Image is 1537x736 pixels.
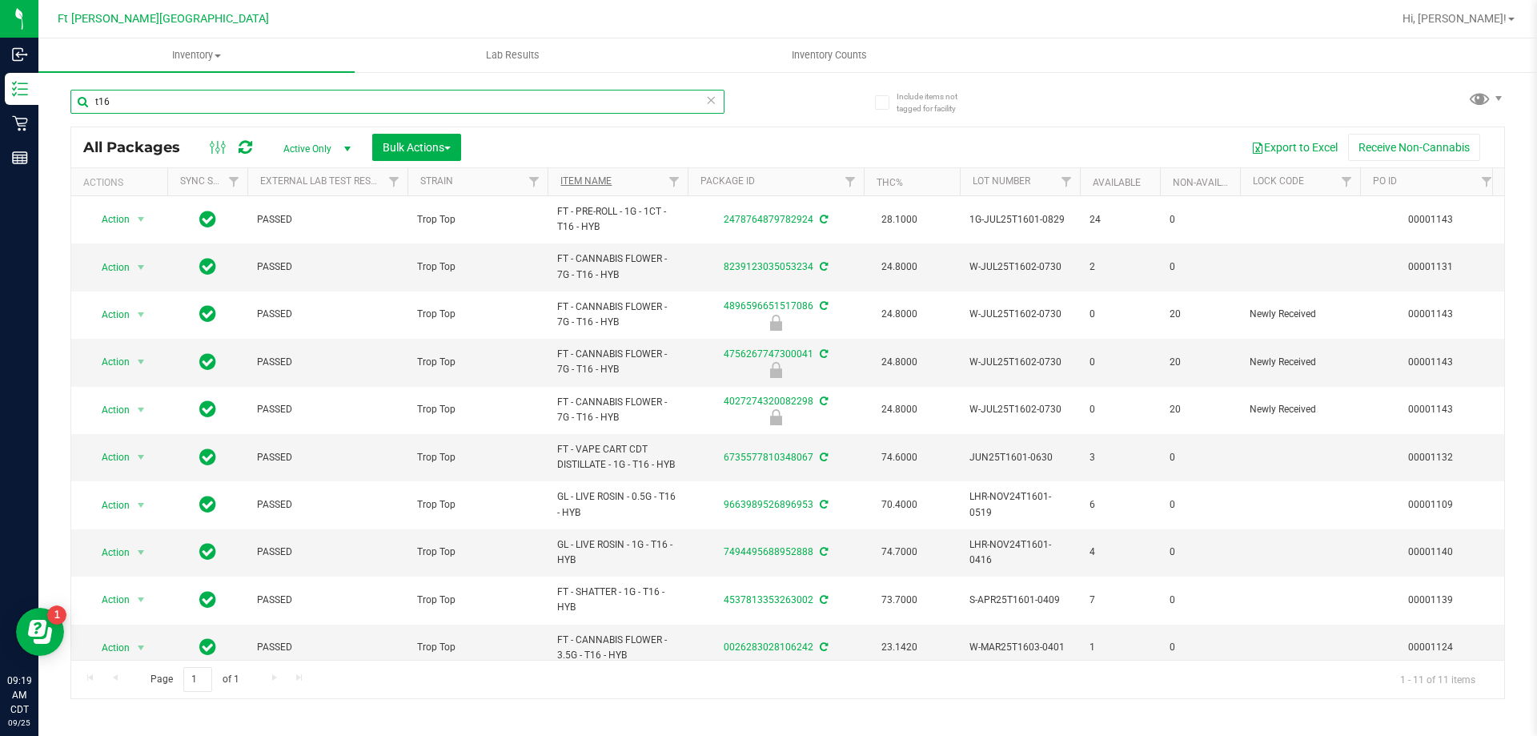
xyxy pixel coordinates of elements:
[87,304,130,326] span: Action
[969,212,1070,227] span: 1G-JUL25T1601-0829
[873,398,925,421] span: 24.8000
[1170,212,1230,227] span: 0
[417,450,538,465] span: Trop Top
[817,214,828,225] span: Sync from Compliance System
[724,641,813,653] a: 0026283028106242
[969,640,1070,655] span: W-MAR25T1603-0401
[817,641,828,653] span: Sync from Compliance System
[724,499,813,510] a: 9663989526896953
[260,175,386,187] a: External Lab Test Result
[199,303,216,325] span: In Sync
[47,605,66,625] iframe: Resource center unread badge
[817,546,828,557] span: Sync from Compliance System
[131,208,151,231] span: select
[969,259,1070,275] span: W-JUL25T1602-0730
[873,493,925,517] span: 70.4000
[12,46,28,62] inline-svg: Inbound
[557,537,678,568] span: GL - LIVE ROSIN - 1G - T16 - HYB
[817,499,828,510] span: Sync from Compliance System
[817,261,828,272] span: Sync from Compliance System
[969,402,1070,417] span: W-JUL25T1602-0730
[7,717,31,729] p: 09/25
[417,640,538,655] span: Trop Top
[199,493,216,516] span: In Sync
[1170,497,1230,513] span: 0
[557,585,678,615] span: FT - SHATTER - 1G - T16 - HYB
[87,589,130,611] span: Action
[38,38,355,72] a: Inventory
[16,608,64,656] iframe: Resource center
[131,399,151,421] span: select
[969,450,1070,465] span: JUN25T1601-0630
[1093,177,1141,188] a: Available
[969,355,1070,370] span: W-JUL25T1602-0730
[770,48,889,62] span: Inventory Counts
[969,489,1070,520] span: LHR-NOV24T1601-0519
[969,307,1070,322] span: W-JUL25T1602-0730
[131,541,151,564] span: select
[1173,177,1244,188] a: Non-Available
[87,637,130,659] span: Action
[837,168,864,195] a: Filter
[464,48,561,62] span: Lab Results
[873,636,925,659] span: 23.1420
[87,351,130,373] span: Action
[1408,499,1453,510] a: 00001109
[685,362,866,378] div: Newly Received
[1474,168,1500,195] a: Filter
[1170,259,1230,275] span: 0
[131,494,151,517] span: select
[1408,594,1453,605] a: 00001139
[180,175,242,187] a: Sync Status
[58,12,269,26] span: Ft [PERSON_NAME][GEOGRAPHIC_DATA]
[705,90,716,111] span: Clear
[257,402,398,417] span: PASSED
[257,497,398,513] span: PASSED
[87,494,130,517] span: Action
[1090,497,1150,513] span: 6
[817,300,828,312] span: Sync from Compliance System
[1090,450,1150,465] span: 3
[199,255,216,278] span: In Sync
[1170,355,1230,370] span: 20
[557,251,678,282] span: FT - CANNABIS FLOWER - 7G - T16 - HYB
[83,139,196,156] span: All Packages
[131,589,151,611] span: select
[417,402,538,417] span: Trop Top
[1408,404,1453,415] a: 00001143
[420,175,453,187] a: Strain
[12,81,28,97] inline-svg: Inventory
[1090,259,1150,275] span: 2
[1170,593,1230,608] span: 0
[383,141,451,154] span: Bulk Actions
[12,115,28,131] inline-svg: Retail
[557,347,678,377] span: FT - CANNABIS FLOWER - 7G - T16 - HYB
[1241,134,1348,161] button: Export to Excel
[381,168,407,195] a: Filter
[661,168,688,195] a: Filter
[817,396,828,407] span: Sync from Compliance System
[724,396,813,407] a: 4027274320082298
[131,446,151,469] span: select
[1090,307,1150,322] span: 0
[873,446,925,469] span: 74.6000
[873,303,925,326] span: 24.8000
[372,134,461,161] button: Bulk Actions
[873,351,925,374] span: 24.8000
[1090,355,1150,370] span: 0
[521,168,548,195] a: Filter
[87,256,130,279] span: Action
[1170,450,1230,465] span: 0
[131,304,151,326] span: select
[1170,307,1230,322] span: 20
[557,442,678,473] span: FT - VAPE CART CDT DISTILLATE - 1G - T16 - HYB
[724,452,813,463] a: 6735577810348067
[557,489,678,520] span: GL - LIVE ROSIN - 0.5G - T16 - HYB
[83,177,161,188] div: Actions
[1408,261,1453,272] a: 00001131
[897,90,977,115] span: Include items not tagged for facility
[87,208,130,231] span: Action
[257,640,398,655] span: PASSED
[1170,545,1230,560] span: 0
